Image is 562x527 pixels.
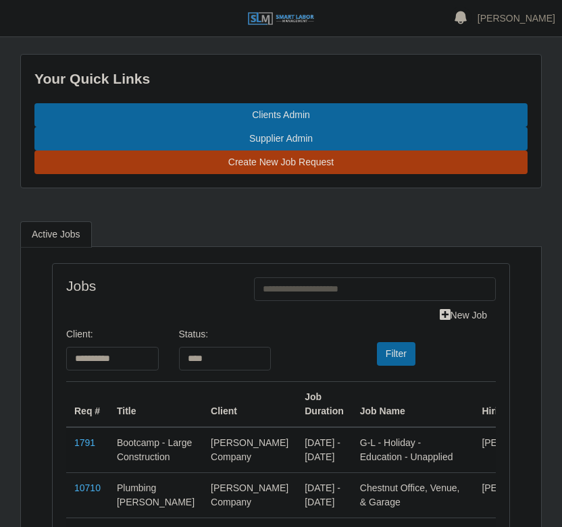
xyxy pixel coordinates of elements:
[247,11,315,26] img: SLM Logo
[179,327,209,341] label: Status:
[203,381,297,427] th: Client
[352,381,474,427] th: Job Name
[297,381,352,427] th: Job Duration
[377,342,415,366] button: Filter
[297,472,352,518] td: [DATE] - [DATE]
[66,381,109,427] th: Req #
[74,482,101,493] a: 10710
[34,127,528,150] a: Supplier Admin
[34,103,528,127] a: Clients Admin
[478,11,555,26] a: [PERSON_NAME]
[66,327,93,341] label: Client:
[20,221,92,248] a: Active Jobs
[66,277,234,294] h4: Jobs
[352,472,474,518] td: Chestnut Office, Venue, & Garage
[109,427,203,473] td: Bootcamp - Large Construction
[74,437,95,448] a: 1791
[203,472,297,518] td: [PERSON_NAME] Company
[352,427,474,473] td: G-L - Holiday - Education - Unapplied
[431,304,496,327] a: New Job
[109,381,203,427] th: Title
[109,472,203,518] td: Plumbing [PERSON_NAME]
[297,427,352,473] td: [DATE] - [DATE]
[203,427,297,473] td: [PERSON_NAME] Company
[34,150,528,174] a: Create New Job Request
[34,68,528,90] div: Your Quick Links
